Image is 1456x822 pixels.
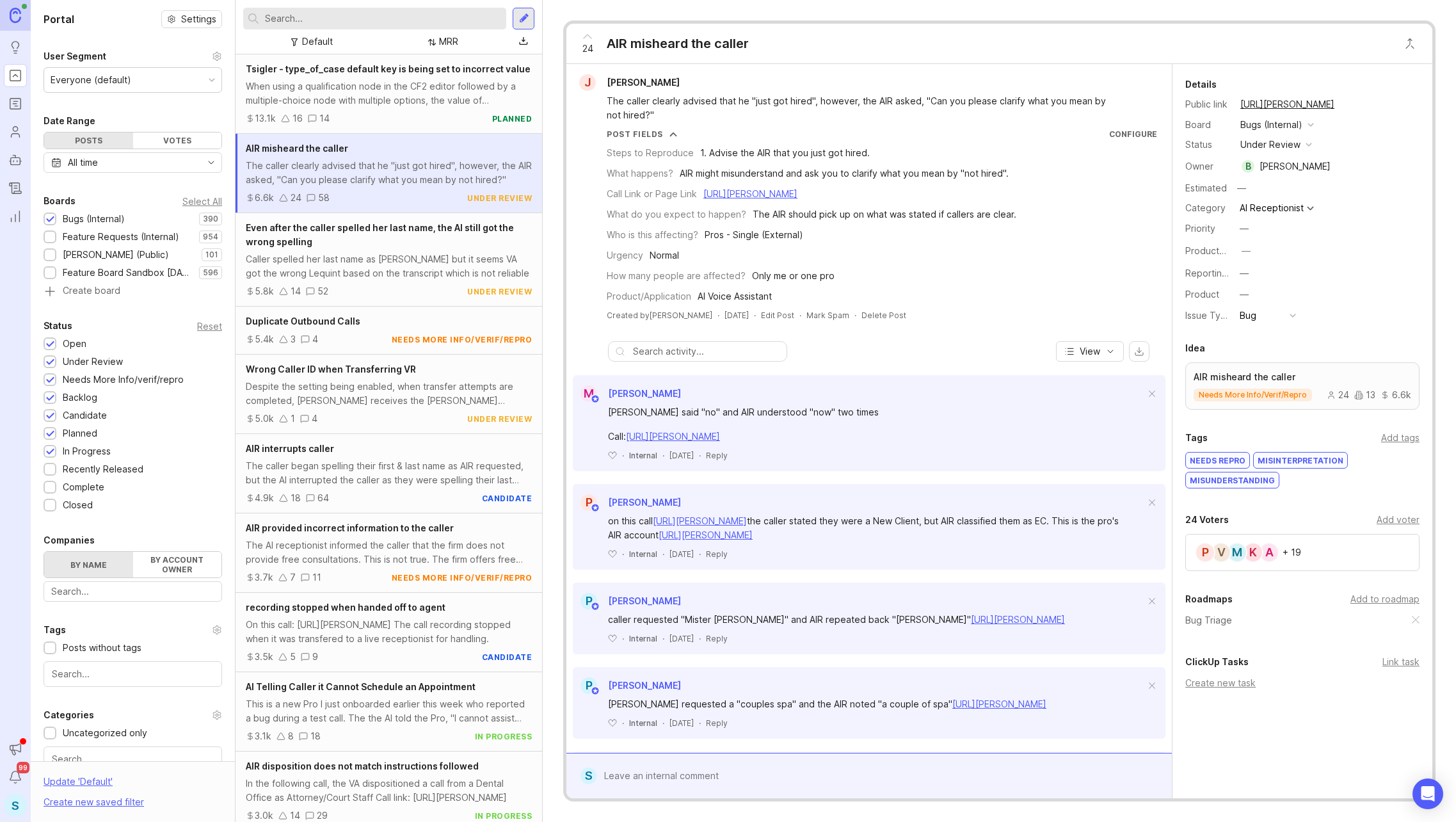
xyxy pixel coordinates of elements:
div: On this call: [URL][PERSON_NAME] The call recording stopped when it was transfered to a live rece... [246,618,532,646]
a: [URL][PERSON_NAME] [971,614,1065,625]
div: Planned [63,426,97,440]
div: 3.1k [255,729,271,743]
div: under review [467,193,532,204]
button: Post Fields [607,129,677,140]
div: Owner [1185,159,1230,173]
p: 390 [203,214,218,224]
span: View [1080,345,1100,358]
span: Settings [181,13,216,26]
div: Steps to Reproduce [607,146,694,160]
div: misinterpretation [1254,453,1347,468]
div: in progress [475,731,532,742]
div: Open [63,337,86,351]
span: [PERSON_NAME] [608,680,681,691]
div: 14 [291,284,301,298]
a: [URL][PERSON_NAME] [703,188,797,199]
div: Edit Post [761,310,794,321]
div: Select All [182,198,222,205]
a: Ideas [4,36,27,59]
div: on this call the caller stated they were a New Client, but AIR classified them as EC. This is the... [608,514,1120,542]
div: needs more info/verif/repro [392,334,532,345]
p: needs more info/verif/repro [1199,390,1307,400]
div: 13.1k [255,111,276,125]
div: Who is this affecting? [607,228,698,242]
div: 8 [288,729,294,743]
div: candidate [482,493,532,504]
span: 99 [17,762,29,773]
div: misunderstanding [1186,472,1279,488]
div: 6.6k [255,191,274,205]
div: Update ' Default ' [44,775,113,795]
label: Issue Type [1185,310,1232,321]
a: P[PERSON_NAME] [573,494,681,511]
p: AIR misheard the caller [1194,371,1411,383]
div: Needs More Info/verif/repro [63,373,184,387]
div: 5.8k [255,284,274,298]
div: K [1243,542,1263,563]
div: Public link [1185,97,1230,111]
div: 64 [317,491,329,505]
div: 3.5k [255,650,273,664]
div: Default [302,35,333,49]
span: Wrong Caller ID when Transferring VR [246,364,416,375]
div: 58 [318,191,330,205]
div: The AIR should pick up on what was stated if callers are clear. [753,207,1016,222]
div: S [4,794,27,817]
div: 4 [312,412,317,426]
div: · [662,549,664,560]
div: · [799,310,801,321]
span: AIR interrupts caller [246,443,334,454]
time: [DATE] [724,310,749,320]
a: Roadmaps [4,92,27,115]
div: Reply [706,718,728,729]
time: [DATE] [669,718,694,728]
div: Only me or one pro [752,269,835,283]
div: Add voter [1377,513,1420,527]
div: Candidate [63,408,107,423]
div: Details [1185,77,1217,92]
span: [DATE] [669,450,694,461]
div: What do you expect to happen? [607,207,746,222]
div: 4.9k [255,491,274,505]
div: Tags [1185,430,1208,446]
input: Search activity... [633,344,780,359]
div: Created by [PERSON_NAME] [607,310,712,321]
div: Board [1185,118,1230,132]
a: Reporting [4,205,27,228]
div: · [662,718,664,729]
div: Uncategorized only [63,726,147,740]
div: 24 [1327,391,1349,399]
div: All time [68,156,98,170]
a: recording stopped when handed off to agentOn this call: [URL][PERSON_NAME] The call recording sto... [236,593,542,672]
a: AIR interrupts callerThe caller began spelling their first & last name as AIR requested, but the ... [236,434,542,513]
div: Status [1185,138,1230,152]
div: Reply [706,450,728,461]
div: 52 [317,284,328,298]
div: Recently Released [63,462,143,476]
a: Create board [44,286,222,298]
div: under review [467,414,532,424]
a: Users [4,120,27,143]
button: Notifications [4,766,27,789]
div: AI Voice Assistant [698,289,772,303]
div: Companies [44,533,95,548]
div: 5 [290,650,296,664]
div: MRR [439,35,458,49]
button: export comments [1129,341,1149,362]
div: candidate [482,652,532,663]
a: AIR misheard the callerThe caller clearly advised that he "just got hired", however, the AIR aske... [236,134,542,213]
div: Normal [650,248,679,262]
input: Search... [52,752,214,766]
div: 6.6k [1380,391,1411,399]
div: 7 [290,570,296,584]
div: Bugs (Internal) [1240,118,1302,132]
div: AI Receptionist [1240,204,1304,213]
div: 4 [312,332,318,346]
div: 1 [291,412,295,426]
div: AIR might misunderstand and ask you to clarify what you mean by "not hired". [680,166,1009,181]
div: Internal [629,549,657,560]
div: Roadmaps [1185,592,1233,607]
div: Reply [706,549,728,560]
div: Tags [44,622,66,638]
div: · [622,450,624,461]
